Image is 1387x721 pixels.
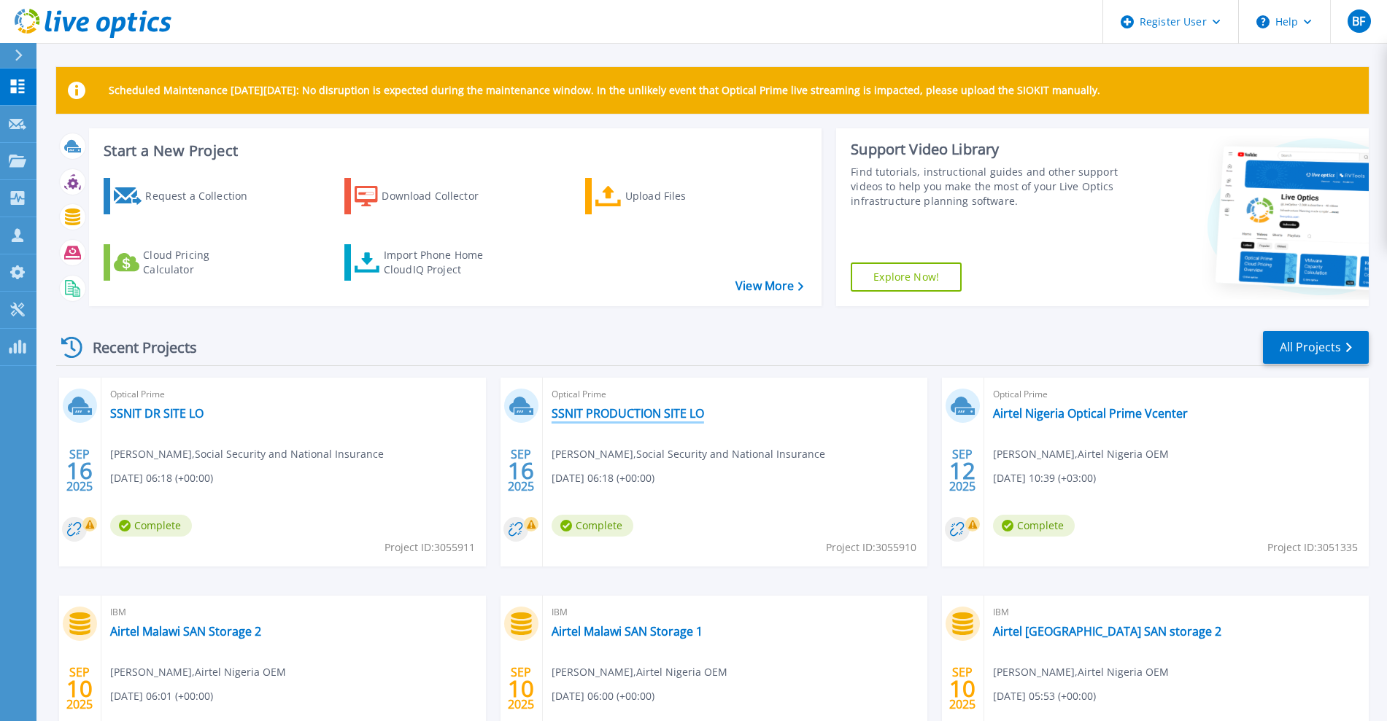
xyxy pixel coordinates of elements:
div: Cloud Pricing Calculator [143,248,260,277]
span: [PERSON_NAME] , Airtel Nigeria OEM [552,664,727,680]
a: Cloud Pricing Calculator [104,244,266,281]
div: Import Phone Home CloudIQ Project [384,248,498,277]
span: [PERSON_NAME] , Airtel Nigeria OEM [993,446,1169,462]
div: SEP 2025 [949,444,976,497]
span: [DATE] 10:39 (+03:00) [993,470,1096,486]
span: [PERSON_NAME] , Social Security and National Insurance [552,446,825,462]
div: SEP 2025 [507,444,535,497]
div: SEP 2025 [66,662,93,715]
a: Airtel Malawi SAN Storage 2 [110,624,261,639]
span: [DATE] 06:01 (+00:00) [110,688,213,704]
span: Complete [552,515,633,537]
a: Airtel Malawi SAN Storage 1 [552,624,703,639]
a: View More [735,279,803,293]
div: Request a Collection [145,182,262,211]
span: 16 [508,464,534,477]
span: [PERSON_NAME] , Airtel Nigeria OEM [993,664,1169,680]
div: Find tutorials, instructional guides and other support videos to help you make the most of your L... [851,165,1122,208]
div: SEP 2025 [507,662,535,715]
div: Upload Files [625,182,742,211]
span: [DATE] 06:18 (+00:00) [552,470,654,486]
div: Support Video Library [851,140,1122,159]
span: Complete [993,515,1075,537]
p: Scheduled Maintenance [DATE][DATE]: No disruption is expected during the maintenance window. In t... [109,85,1100,96]
span: IBM [552,604,919,620]
div: SEP 2025 [949,662,976,715]
div: SEP 2025 [66,444,93,497]
span: Project ID: 3055911 [385,539,475,556]
a: Download Collector [344,178,507,214]
span: 12 [949,464,975,477]
span: 16 [66,464,93,477]
span: Optical Prime [993,386,1360,402]
span: Complete [110,515,192,537]
div: Recent Projects [56,330,217,365]
span: [DATE] 06:18 (+00:00) [110,470,213,486]
a: Upload Files [585,178,748,214]
span: [PERSON_NAME] , Airtel Nigeria OEM [110,664,286,680]
a: SSNIT DR SITE LO [110,406,204,421]
a: Request a Collection [104,178,266,214]
span: [DATE] 06:00 (+00:00) [552,688,654,704]
span: IBM [110,604,477,620]
span: Optical Prime [110,386,477,402]
span: [PERSON_NAME] , Social Security and National Insurance [110,446,384,462]
span: Optical Prime [552,386,919,402]
span: IBM [993,604,1360,620]
span: 10 [949,682,975,695]
a: Airtel [GEOGRAPHIC_DATA] SAN storage 2 [993,624,1221,639]
span: BF [1352,15,1365,27]
span: Project ID: 3055910 [826,539,916,556]
a: All Projects [1263,331,1369,364]
span: 10 [508,682,534,695]
a: SSNIT PRODUCTION SITE LO [552,406,704,421]
a: Airtel Nigeria Optical Prime Vcenter [993,406,1188,421]
h3: Start a New Project [104,143,803,159]
span: 10 [66,682,93,695]
span: Project ID: 3051335 [1267,539,1358,556]
div: Download Collector [382,182,498,211]
span: [DATE] 05:53 (+00:00) [993,688,1096,704]
a: Explore Now! [851,262,962,292]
